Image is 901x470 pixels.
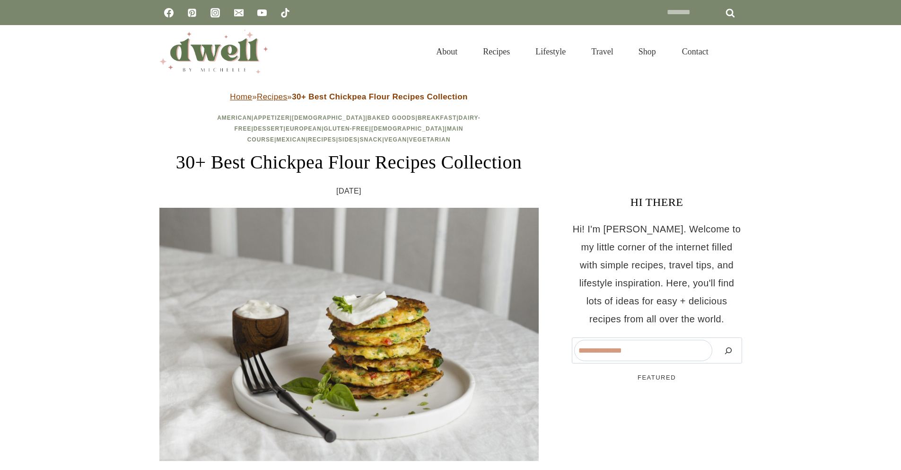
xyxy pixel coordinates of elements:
a: [DEMOGRAPHIC_DATA] [292,115,366,121]
a: Vegan [385,136,407,143]
nav: Primary Navigation [423,35,721,68]
a: American [217,115,252,121]
a: [DEMOGRAPHIC_DATA] [371,125,445,132]
a: Snack [359,136,382,143]
h5: FEATURED [572,373,742,382]
a: Appetizer [254,115,289,121]
span: » » [230,92,467,101]
a: Breakfast [418,115,456,121]
a: Dessert [254,125,284,132]
a: Baked Goods [367,115,416,121]
a: Gluten-Free [324,125,369,132]
time: [DATE] [336,184,361,198]
a: Home [230,92,252,101]
a: Mexican [276,136,306,143]
a: Recipes [257,92,287,101]
a: European [286,125,322,132]
span: | | | | | | | | | | | | | | | | [217,115,481,143]
a: Sides [338,136,358,143]
a: TikTok [276,3,295,22]
strong: 30+ Best Chickpea Flour Recipes Collection [292,92,468,101]
h1: 30+ Best Chickpea Flour Recipes Collection [159,148,539,177]
p: Hi! I'm [PERSON_NAME]. Welcome to my little corner of the internet filled with simple recipes, tr... [572,220,742,328]
a: Contact [669,35,721,68]
button: View Search Form [726,44,742,60]
button: Search [717,340,740,361]
a: Recipes [308,136,336,143]
a: About [423,35,470,68]
a: Instagram [206,3,225,22]
a: Vegetarian [409,136,451,143]
h3: HI THERE [572,194,742,211]
a: Travel [578,35,626,68]
a: YouTube [253,3,271,22]
a: Recipes [470,35,523,68]
a: Facebook [159,3,178,22]
img: stack of chickpea pancake [159,208,539,461]
a: Lifestyle [523,35,578,68]
a: Pinterest [183,3,201,22]
a: Shop [626,35,669,68]
a: Email [229,3,248,22]
img: DWELL by michelle [159,30,268,73]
